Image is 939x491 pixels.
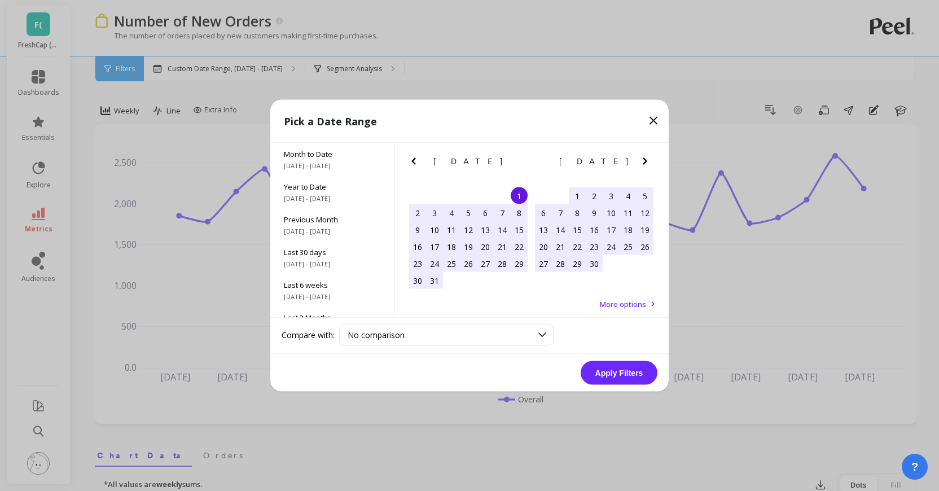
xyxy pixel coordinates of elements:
div: Choose Wednesday, April 16th, 2025 [586,221,603,238]
div: Choose Thursday, April 17th, 2025 [603,221,620,238]
span: Last 3 Months [284,313,380,323]
div: Choose Tuesday, April 8th, 2025 [569,204,586,221]
span: Last 30 days [284,247,380,257]
div: Choose Monday, March 17th, 2025 [426,238,443,255]
div: Choose Saturday, March 15th, 2025 [511,221,528,238]
span: Year to Date [284,182,380,192]
span: [DATE] - [DATE] [284,194,380,203]
div: Choose Wednesday, April 9th, 2025 [586,204,603,221]
span: [DATE] [433,157,504,166]
div: Choose Wednesday, April 2nd, 2025 [586,187,603,204]
div: Choose Sunday, April 20th, 2025 [535,238,552,255]
div: Choose Wednesday, April 30th, 2025 [586,255,603,272]
span: [DATE] - [DATE] [284,260,380,269]
div: Choose Friday, April 18th, 2025 [620,221,637,238]
button: Next Month [638,155,656,173]
div: Choose Saturday, March 29th, 2025 [511,255,528,272]
div: Choose Tuesday, March 4th, 2025 [443,204,460,221]
span: [DATE] - [DATE] [284,292,380,301]
span: Month to Date [284,149,380,159]
div: Choose Sunday, April 6th, 2025 [535,204,552,221]
span: Last 6 weeks [284,280,380,290]
div: Choose Friday, March 21st, 2025 [494,238,511,255]
div: Choose Tuesday, April 29th, 2025 [569,255,586,272]
div: Choose Monday, March 3rd, 2025 [426,204,443,221]
div: Choose Wednesday, March 5th, 2025 [460,204,477,221]
button: Apply Filters [581,361,657,385]
div: Choose Sunday, April 13th, 2025 [535,221,552,238]
div: Choose Saturday, April 5th, 2025 [637,187,653,204]
div: Choose Wednesday, March 26th, 2025 [460,255,477,272]
span: [DATE] - [DATE] [284,227,380,236]
div: Choose Thursday, April 3rd, 2025 [603,187,620,204]
div: month 2025-03 [409,187,528,289]
div: Choose Thursday, March 13th, 2025 [477,221,494,238]
span: More options [600,299,646,309]
span: Previous Month [284,214,380,225]
div: Choose Friday, April 11th, 2025 [620,204,637,221]
div: Choose Sunday, March 23rd, 2025 [409,255,426,272]
div: Choose Monday, March 24th, 2025 [426,255,443,272]
span: No comparison [348,330,405,340]
span: [DATE] [559,157,630,166]
div: Choose Thursday, April 24th, 2025 [603,238,620,255]
div: Choose Sunday, March 9th, 2025 [409,221,426,238]
label: Compare with: [282,329,335,340]
div: Choose Saturday, March 22nd, 2025 [511,238,528,255]
div: Choose Sunday, April 27th, 2025 [535,255,552,272]
p: Pick a Date Range [284,113,377,129]
div: Choose Saturday, March 1st, 2025 [511,187,528,204]
div: Choose Sunday, March 30th, 2025 [409,272,426,289]
div: Choose Friday, April 4th, 2025 [620,187,637,204]
div: Choose Friday, March 28th, 2025 [494,255,511,272]
div: Choose Friday, March 7th, 2025 [494,204,511,221]
div: Choose Saturday, April 26th, 2025 [637,238,653,255]
div: Choose Tuesday, April 15th, 2025 [569,221,586,238]
div: Choose Saturday, April 12th, 2025 [637,204,653,221]
div: Choose Monday, April 7th, 2025 [552,204,569,221]
div: Choose Tuesday, March 11th, 2025 [443,221,460,238]
div: Choose Monday, March 31st, 2025 [426,272,443,289]
div: Choose Friday, March 14th, 2025 [494,221,511,238]
div: Choose Monday, April 28th, 2025 [552,255,569,272]
div: Choose Tuesday, March 18th, 2025 [443,238,460,255]
div: Choose Thursday, March 6th, 2025 [477,204,494,221]
div: Choose Tuesday, March 25th, 2025 [443,255,460,272]
span: ? [911,459,918,475]
div: Choose Wednesday, March 19th, 2025 [460,238,477,255]
div: Choose Thursday, March 20th, 2025 [477,238,494,255]
div: Choose Saturday, April 19th, 2025 [637,221,653,238]
div: Choose Wednesday, March 12th, 2025 [460,221,477,238]
span: [DATE] - [DATE] [284,161,380,170]
div: Choose Monday, April 21st, 2025 [552,238,569,255]
div: Choose Thursday, March 27th, 2025 [477,255,494,272]
div: Choose Sunday, March 2nd, 2025 [409,204,426,221]
button: Previous Month [533,155,551,173]
div: Choose Saturday, March 8th, 2025 [511,204,528,221]
button: Next Month [512,155,530,173]
div: Choose Monday, April 14th, 2025 [552,221,569,238]
div: Choose Friday, April 25th, 2025 [620,238,637,255]
button: Previous Month [407,155,425,173]
div: Choose Thursday, April 10th, 2025 [603,204,620,221]
div: month 2025-04 [535,187,653,272]
div: Choose Monday, March 10th, 2025 [426,221,443,238]
div: Choose Sunday, March 16th, 2025 [409,238,426,255]
div: Choose Tuesday, April 22nd, 2025 [569,238,586,255]
button: ? [902,454,928,480]
div: Choose Wednesday, April 23rd, 2025 [586,238,603,255]
div: Choose Tuesday, April 1st, 2025 [569,187,586,204]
